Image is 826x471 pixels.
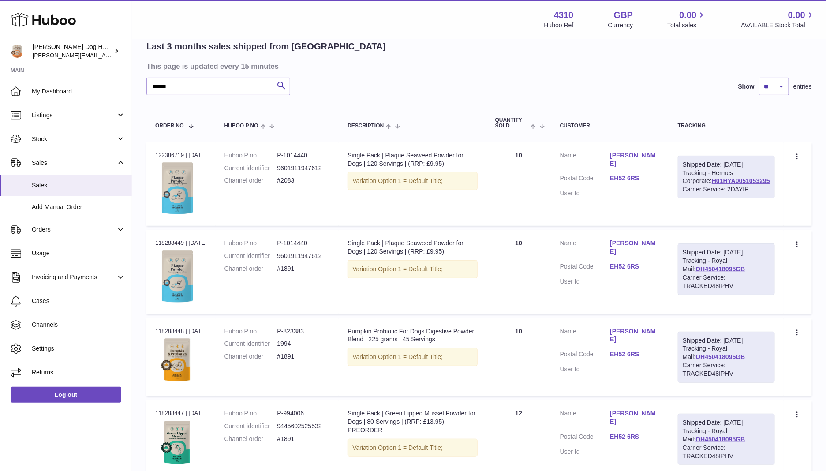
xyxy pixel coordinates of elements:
[155,327,207,335] div: 118288448 | [DATE]
[348,151,477,168] div: Single Pack | Plaque Seaweed Powder for Dogs | 120 Servings | (RRP: £9.95)
[32,249,125,258] span: Usage
[32,297,125,305] span: Cases
[348,123,384,129] span: Description
[277,409,330,418] dd: P-994006
[224,123,258,129] span: Huboo P no
[683,248,770,257] div: Shipped Date: [DATE]
[610,151,660,168] a: [PERSON_NAME]
[678,156,775,199] div: Tracking - Hermes Corporate:
[560,277,610,286] dt: User Id
[224,252,277,260] dt: Current identifier
[610,409,660,426] a: [PERSON_NAME]
[277,176,330,185] dd: #2083
[348,172,477,190] div: Variation:
[696,265,745,273] a: OH450418095GB
[155,239,207,247] div: 118288449 | [DATE]
[560,151,610,170] dt: Name
[277,327,330,336] dd: P-823383
[614,9,633,21] strong: GBP
[277,340,330,348] dd: 1994
[486,230,551,314] td: 10
[486,142,551,226] td: 10
[741,21,815,30] span: AVAILABLE Stock Total
[696,353,745,360] a: OH450418095GB
[33,43,112,60] div: [PERSON_NAME] Dog House
[224,327,277,336] dt: Huboo P no
[277,352,330,361] dd: #1891
[277,164,330,172] dd: 9601911947612
[155,151,207,159] div: 122386719 | [DATE]
[348,239,477,256] div: Single Pack | Plaque Seaweed Powder for Dogs | 120 Servings | (RRP: £9.95)
[610,327,660,344] a: [PERSON_NAME]
[544,21,574,30] div: Huboo Ref
[32,368,125,377] span: Returns
[610,262,660,271] a: EH52 6RS
[554,9,574,21] strong: 4310
[741,9,815,30] a: 0.00 AVAILABLE Stock Total
[348,260,477,278] div: Variation:
[683,361,770,378] div: Carrier Service: TRACKED48IPHV
[788,9,805,21] span: 0.00
[610,350,660,359] a: EH52 6RS
[610,239,660,256] a: [PERSON_NAME]
[277,422,330,430] dd: 9445602525532
[348,439,477,457] div: Variation:
[793,82,812,91] span: entries
[11,45,24,58] img: toby@hackneydoghouse.com
[683,185,770,194] div: Carrier Service: 2DAYIP
[678,243,775,295] div: Tracking - Royal Mail:
[224,352,277,361] dt: Channel order
[155,162,199,215] img: Untitled_2250x2700px_2250x2700px_1.png
[155,123,184,129] span: Order No
[678,414,775,465] div: Tracking - Royal Mail:
[155,409,207,417] div: 118288447 | [DATE]
[560,189,610,198] dt: User Id
[560,365,610,374] dt: User Id
[738,82,755,91] label: Show
[680,9,697,21] span: 0.00
[712,177,770,184] a: H01HYA0051053295
[277,435,330,443] dd: #1891
[224,409,277,418] dt: Huboo P no
[146,41,386,52] h2: Last 3 months sales shipped from [GEOGRAPHIC_DATA]
[32,344,125,353] span: Settings
[378,177,443,184] span: Option 1 = Default Title;
[32,225,116,234] span: Orders
[560,239,610,258] dt: Name
[277,239,330,247] dd: P-1014440
[32,321,125,329] span: Channels
[348,327,477,344] div: Pumpkin Probiotic For Dogs Digestive Powder Blend | 225 grams | 45 Servings
[11,387,121,403] a: Log out
[224,265,277,273] dt: Channel order
[277,252,330,260] dd: 9601911947612
[32,159,116,167] span: Sales
[32,273,116,281] span: Invoicing and Payments
[146,61,810,71] h3: This page is updated every 15 minutes
[560,409,610,428] dt: Name
[224,176,277,185] dt: Channel order
[32,181,125,190] span: Sales
[560,433,610,443] dt: Postal Code
[277,265,330,273] dd: #1891
[560,350,610,361] dt: Postal Code
[608,21,633,30] div: Currency
[224,435,277,443] dt: Channel order
[683,336,770,345] div: Shipped Date: [DATE]
[32,203,125,211] span: Add Manual Order
[495,117,529,129] span: Quantity Sold
[667,9,706,30] a: 0.00 Total sales
[683,444,770,460] div: Carrier Service: TRACKED48IPHV
[560,448,610,456] dt: User Id
[683,161,770,169] div: Shipped Date: [DATE]
[378,444,443,451] span: Option 1 = Default Title;
[560,262,610,273] dt: Postal Code
[378,265,443,273] span: Option 1 = Default Title;
[683,273,770,290] div: Carrier Service: TRACKED48IPHV
[32,135,116,143] span: Stock
[224,422,277,430] dt: Current identifier
[155,338,199,382] img: 43101701795996.png
[277,151,330,160] dd: P-1014440
[32,87,125,96] span: My Dashboard
[224,164,277,172] dt: Current identifier
[486,318,551,396] td: 10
